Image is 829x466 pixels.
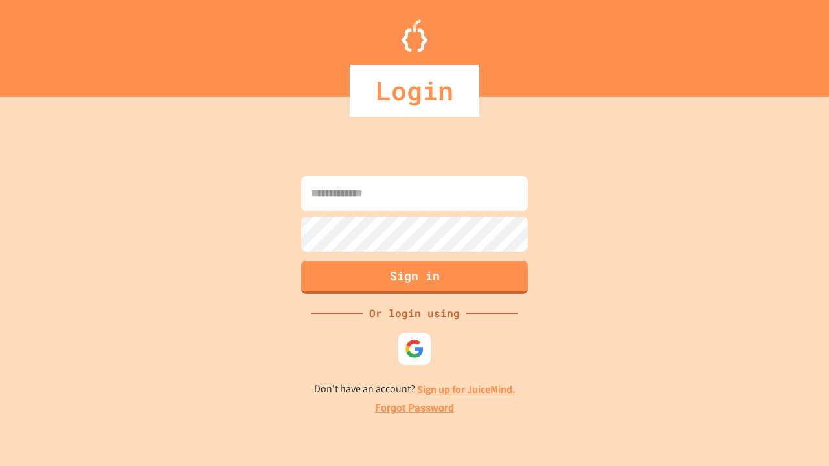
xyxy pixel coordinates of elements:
[402,19,427,52] img: Logo.svg
[375,401,454,416] a: Forgot Password
[417,383,516,396] a: Sign up for JuiceMind.
[363,305,466,321] div: Or login using
[405,339,424,359] img: google-icon.svg
[350,65,479,116] div: Login
[314,381,516,397] p: Don't have an account?
[301,261,528,294] button: Sign in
